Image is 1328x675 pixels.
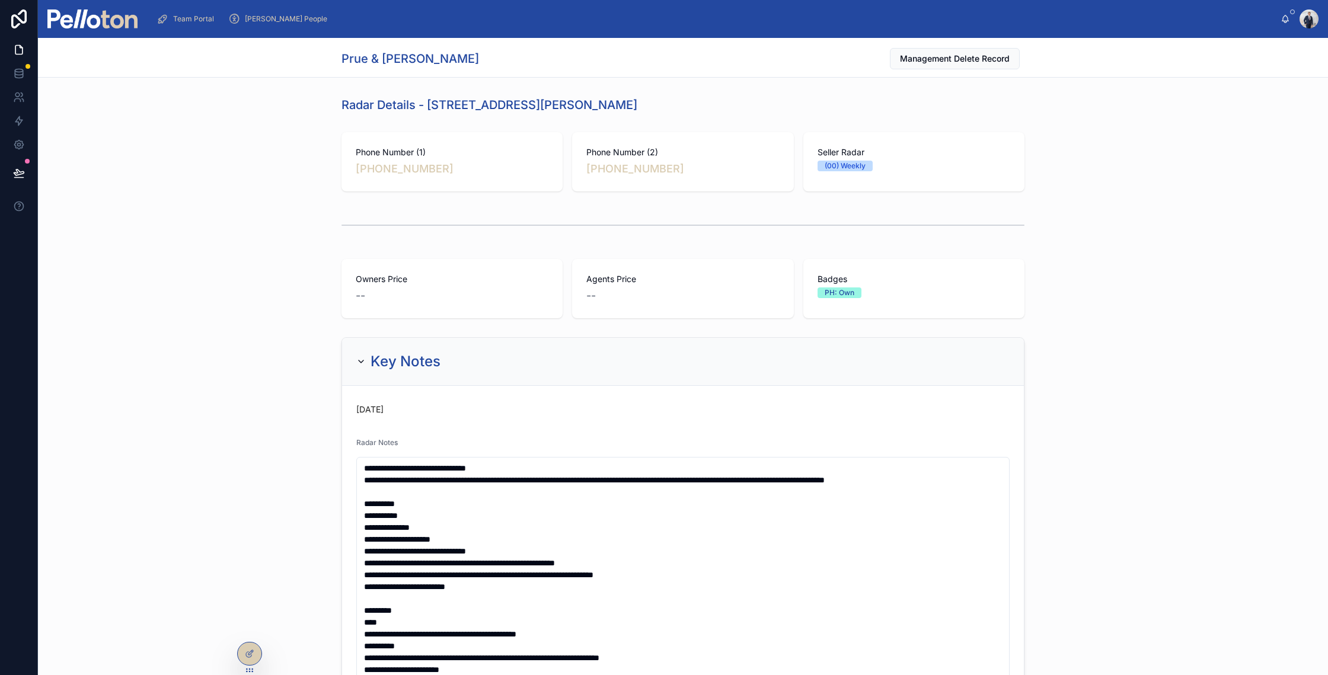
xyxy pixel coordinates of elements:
span: [PERSON_NAME] People [245,14,327,24]
span: Radar Notes [356,438,398,447]
div: PH: Own [825,287,854,298]
button: Management Delete Record [890,48,1020,69]
div: scrollable content [147,6,1281,32]
span: Seller Radar [818,146,1010,158]
p: [DATE] [356,404,384,415]
div: (00) Weekly [825,161,866,171]
a: [PERSON_NAME] People [225,8,336,30]
span: Agents Price [586,273,779,285]
a: [PHONE_NUMBER] [356,161,454,177]
img: App logo [47,9,138,28]
span: Phone Number (2) [586,146,779,158]
a: [PHONE_NUMBER] [586,161,684,177]
span: Phone Number (1) [356,146,548,158]
h2: Key Notes [371,352,440,371]
h1: Radar Details - [STREET_ADDRESS][PERSON_NAME] [341,97,637,113]
a: Team Portal [153,8,222,30]
h1: Prue & [PERSON_NAME] [341,50,479,67]
span: Team Portal [173,14,214,24]
span: Management Delete Record [900,53,1010,65]
span: Owners Price [356,273,548,285]
span: -- [356,287,365,304]
span: Badges [818,273,1010,285]
span: -- [586,287,596,304]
